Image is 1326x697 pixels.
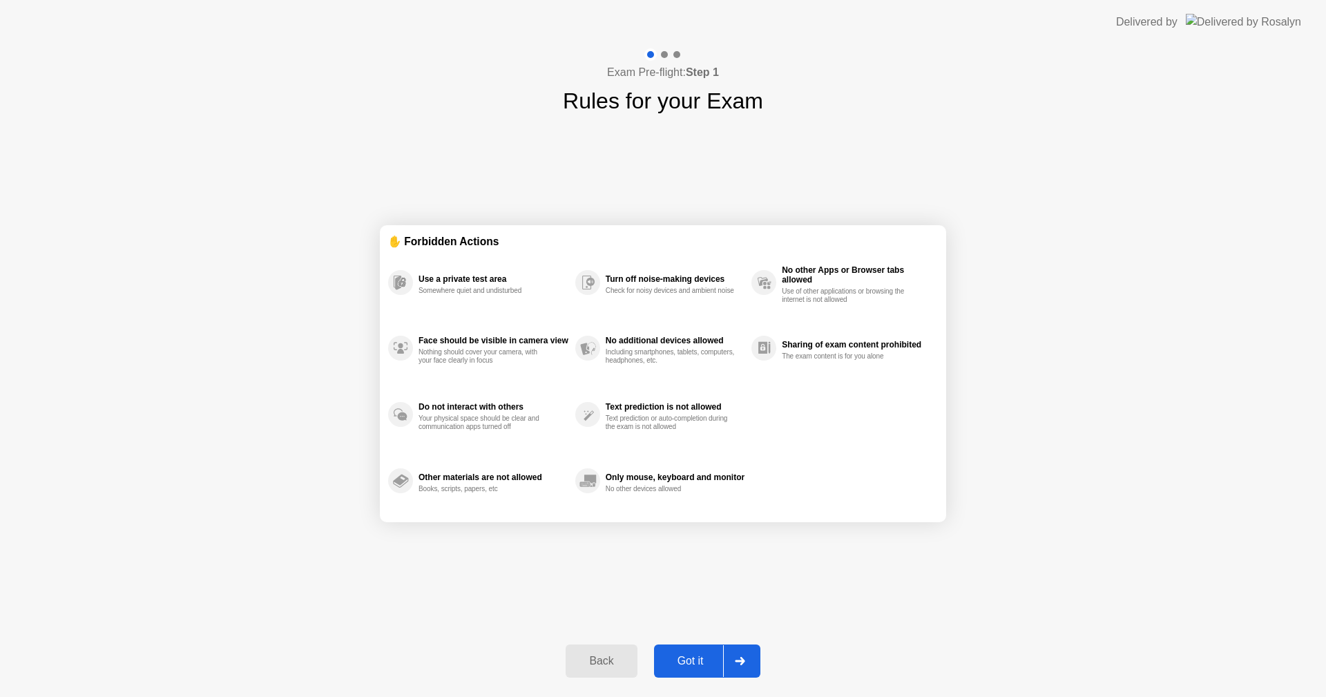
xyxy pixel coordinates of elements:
button: Back [566,645,637,678]
img: Delivered by Rosalyn [1186,14,1301,30]
div: Somewhere quiet and undisturbed [419,287,549,295]
b: Step 1 [686,66,719,78]
div: Including smartphones, tablets, computers, headphones, etc. [606,348,736,365]
div: Do not interact with others [419,402,568,412]
div: Back [570,655,633,667]
div: Delivered by [1116,14,1178,30]
button: Got it [654,645,760,678]
div: Sharing of exam content prohibited [782,340,931,350]
div: ✋ Forbidden Actions [388,233,938,249]
div: Text prediction is not allowed [606,402,744,412]
div: No other Apps or Browser tabs allowed [782,265,931,285]
h4: Exam Pre-flight: [607,64,719,81]
div: The exam content is for you alone [782,352,912,361]
div: Other materials are not allowed [419,472,568,482]
div: Face should be visible in camera view [419,336,568,345]
div: Use of other applications or browsing the internet is not allowed [782,287,912,304]
div: Use a private test area [419,274,568,284]
div: No additional devices allowed [606,336,744,345]
div: Text prediction or auto-completion during the exam is not allowed [606,414,736,431]
div: Turn off noise-making devices [606,274,744,284]
div: Books, scripts, papers, etc [419,485,549,493]
div: Check for noisy devices and ambient noise [606,287,736,295]
div: Only mouse, keyboard and monitor [606,472,744,482]
div: Got it [658,655,723,667]
div: Your physical space should be clear and communication apps turned off [419,414,549,431]
div: No other devices allowed [606,485,736,493]
h1: Rules for your Exam [563,84,763,117]
div: Nothing should cover your camera, with your face clearly in focus [419,348,549,365]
